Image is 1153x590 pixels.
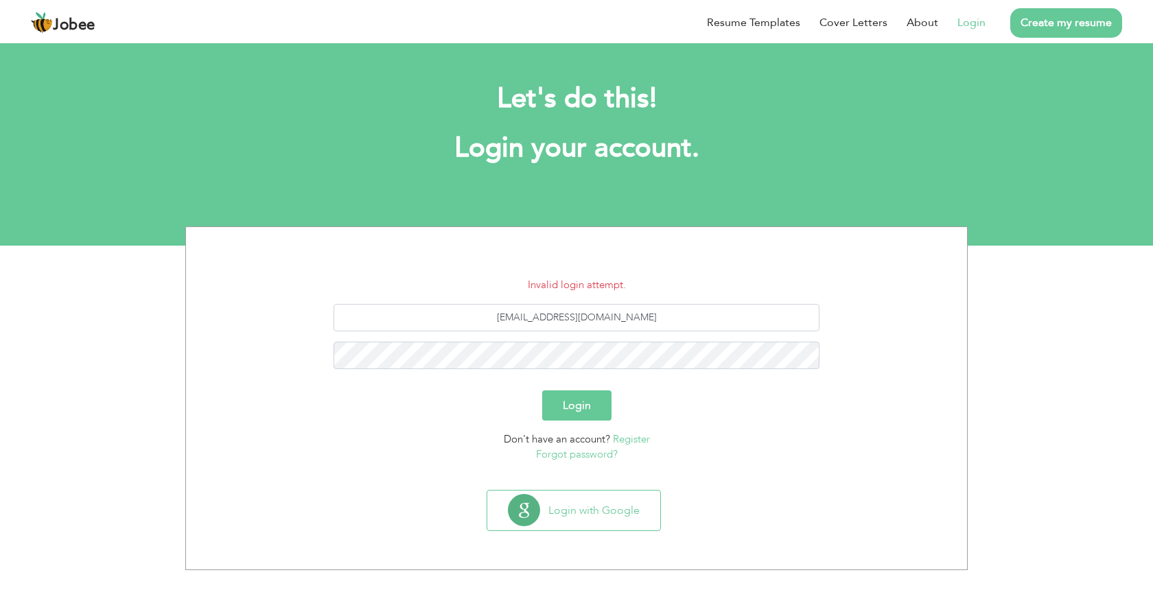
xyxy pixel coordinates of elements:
[1010,8,1122,38] a: Create my resume
[334,304,820,331] input: Email
[957,14,986,31] a: Login
[819,14,887,31] a: Cover Letters
[53,18,95,33] span: Jobee
[31,12,53,34] img: jobee.io
[206,81,947,117] h2: Let's do this!
[504,432,610,446] span: Don't have an account?
[907,14,938,31] a: About
[707,14,800,31] a: Resume Templates
[536,447,618,461] a: Forgot password?
[542,390,612,421] button: Login
[613,432,650,446] a: Register
[196,277,957,293] li: Invalid login attempt.
[31,12,95,34] a: Jobee
[487,491,660,530] button: Login with Google
[206,130,947,166] h1: Login your account.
